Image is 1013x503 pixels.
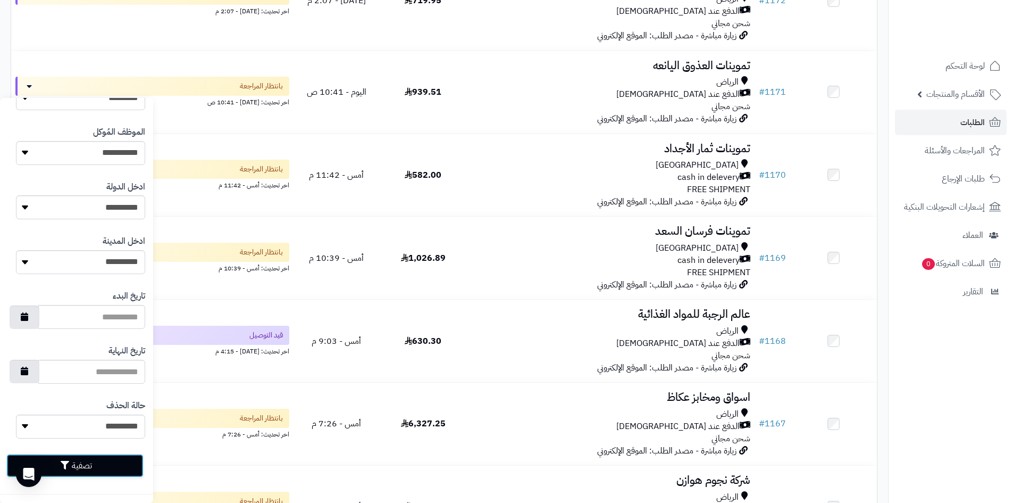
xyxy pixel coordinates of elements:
[759,169,765,182] span: #
[687,266,750,279] span: FREE SHIPMENT
[925,143,985,158] span: المراجعات والأسئلة
[616,337,740,350] span: الدفع عند [DEMOGRAPHIC_DATA]
[945,59,985,73] span: لوحة التحكم
[711,17,750,30] span: شحن مجاني
[471,225,750,237] h3: تموينات فرسان السعد
[716,325,739,337] span: الرياض
[616,88,740,101] span: الدفع عند [DEMOGRAPHIC_DATA]
[93,126,145,138] label: الموظف المُوكل
[716,76,739,88] span: الرياض
[759,252,765,265] span: #
[108,345,145,357] label: تاريخ النهاية
[711,432,750,445] span: شحن مجاني
[926,87,985,102] span: الأقسام والمنتجات
[15,5,289,16] div: اخر تحديث: [DATE] - 2:07 م
[597,195,736,208] span: زيارة مباشرة - مصدر الطلب: الموقع الإلكتروني
[759,252,786,265] a: #1169
[904,200,985,215] span: إشعارات التحويلات البنكية
[312,335,361,348] span: أمس - 9:03 م
[240,413,283,424] span: بانتظار المراجعة
[759,335,786,348] a: #1168
[307,86,366,98] span: اليوم - 10:41 ص
[895,53,1007,79] a: لوحة التحكم
[471,474,750,486] h3: شركة نجوم هوازن
[616,420,740,433] span: الدفع عند [DEMOGRAPHIC_DATA]
[677,171,740,184] span: cash in delevery
[405,169,441,182] span: 582.00
[895,251,1007,276] a: السلات المتروكة0
[942,171,985,186] span: طلبات الإرجاع
[759,417,786,430] a: #1167
[240,81,283,92] span: بانتظار المراجعة
[960,115,985,130] span: الطلبات
[895,222,1007,248] a: العملاء
[6,454,144,477] button: تصفية
[656,159,739,171] span: [GEOGRAPHIC_DATA]
[103,235,145,248] label: ادخل المدينة
[113,290,145,302] label: تاريخ البدء
[921,256,985,271] span: السلات المتروكة
[597,361,736,374] span: زيارة مباشرة - مصدر الطلب: الموقع الإلكتروني
[895,110,1007,135] a: الطلبات
[597,278,736,291] span: زيارة مباشرة - مصدر الطلب: الموقع الإلكتروني
[922,258,935,270] span: 0
[711,100,750,113] span: شحن مجاني
[405,335,441,348] span: 630.30
[597,29,736,42] span: زيارة مباشرة - مصدر الطلب: الموقع الإلكتروني
[895,279,1007,304] a: التقارير
[963,284,983,299] span: التقارير
[16,461,41,487] div: Open Intercom Messenger
[716,408,739,420] span: الرياض
[759,86,786,98] a: #1171
[687,183,750,196] span: FREE SHIPMENT
[895,194,1007,220] a: إشعارات التحويلات البنكية
[405,86,441,98] span: 939.51
[759,335,765,348] span: #
[240,164,283,175] span: بانتظار المراجعة
[711,349,750,362] span: شحن مجاني
[656,242,739,254] span: [GEOGRAPHIC_DATA]
[309,169,364,182] span: أمس - 11:42 م
[759,86,765,98] span: #
[312,417,361,430] span: أمس - 7:26 م
[401,417,446,430] span: 6,327.25
[895,138,1007,163] a: المراجعات والأسئلة
[895,166,1007,192] a: طلبات الإرجاع
[962,228,983,243] span: العملاء
[597,112,736,125] span: زيارة مباشرة - مصدر الطلب: الموقع الإلكتروني
[471,60,750,72] h3: تموينات العذوق اليانعه
[471,143,750,155] h3: تموينات ثمار الأجداد
[240,247,283,258] span: بانتظار المراجعة
[309,252,364,265] span: أمس - 10:39 م
[15,96,289,107] div: اخر تحديث: [DATE] - 10:41 ص
[106,181,145,193] label: ادخل الدولة
[616,5,740,18] span: الدفع عند [DEMOGRAPHIC_DATA]
[106,400,145,412] label: حالة الحذف
[759,417,765,430] span: #
[597,444,736,457] span: زيارة مباشرة - مصدر الطلب: الموقع الإلكتروني
[471,391,750,403] h3: اسواق ومخابز عكاظ
[471,308,750,320] h3: عالم الرجبة للمواد الغذائية
[759,169,786,182] a: #1170
[249,330,283,341] span: قيد التوصيل
[401,252,446,265] span: 1,026.89
[677,254,740,267] span: cash in delevery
